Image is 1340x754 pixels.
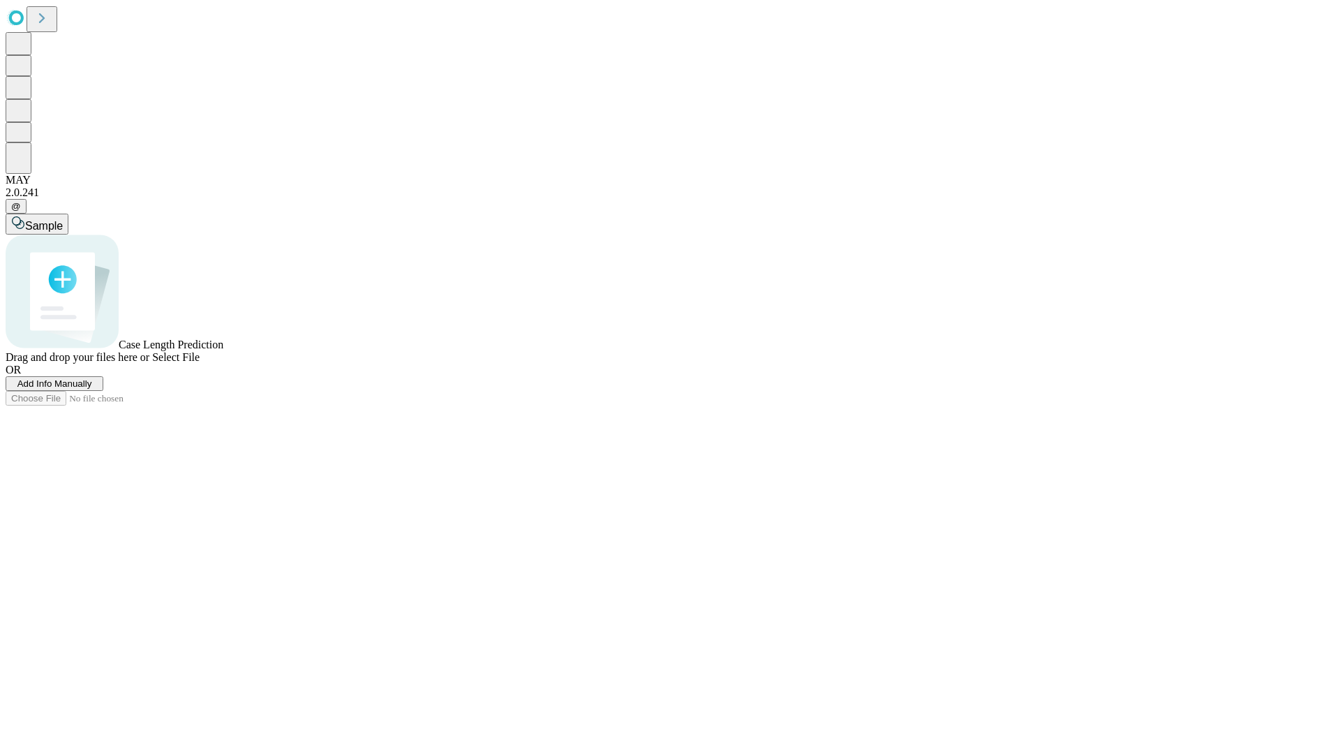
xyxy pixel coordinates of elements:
span: @ [11,201,21,212]
div: 2.0.241 [6,186,1334,199]
button: Sample [6,214,68,235]
span: Drag and drop your files here or [6,351,149,363]
button: @ [6,199,27,214]
button: Add Info Manually [6,376,103,391]
span: Add Info Manually [17,378,92,389]
span: OR [6,364,21,376]
span: Sample [25,220,63,232]
span: Select File [152,351,200,363]
span: Case Length Prediction [119,339,223,350]
div: MAY [6,174,1334,186]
